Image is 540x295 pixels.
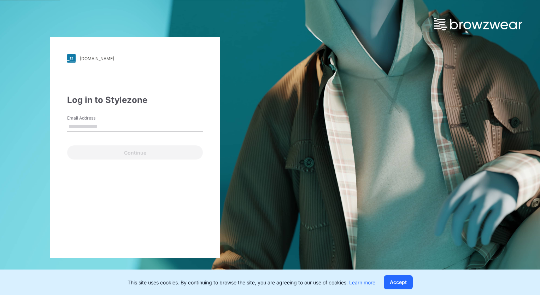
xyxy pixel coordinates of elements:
[80,56,114,61] div: [DOMAIN_NAME]
[128,279,375,286] p: This site uses cookies. By continuing to browse the site, you are agreeing to our use of cookies.
[434,18,522,30] img: browzwear-logo.73288ffb.svg
[67,115,117,121] label: Email Address
[384,275,413,289] button: Accept
[67,94,203,106] div: Log in to Stylezone
[67,54,76,63] img: svg+xml;base64,PHN2ZyB3aWR0aD0iMjgiIGhlaWdodD0iMjgiIHZpZXdCb3g9IjAgMCAyOCAyOCIgZmlsbD0ibm9uZSIgeG...
[349,279,375,285] a: Learn more
[67,54,203,63] a: [DOMAIN_NAME]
